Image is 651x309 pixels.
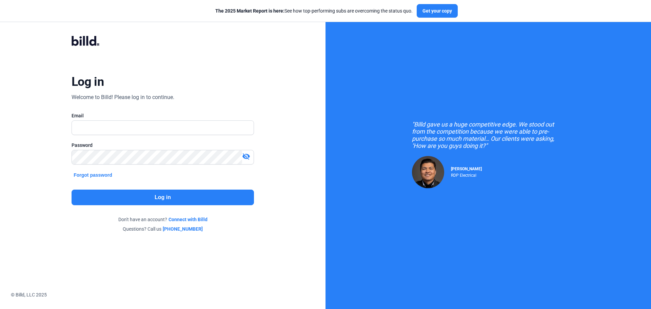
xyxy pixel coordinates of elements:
span: The 2025 Market Report is here: [215,8,284,14]
button: Get your copy [417,4,458,18]
div: Password [72,142,254,149]
div: RDP Electrical [451,171,482,178]
button: Forgot password [72,171,114,179]
span: [PERSON_NAME] [451,167,482,171]
div: Log in [72,74,104,89]
mat-icon: visibility_off [242,152,250,160]
div: "Billd gave us a huge competitive edge. We stood out from the competition because we were able to... [412,121,565,149]
div: Email [72,112,254,119]
a: [PHONE_NUMBER] [163,226,203,232]
div: Welcome to Billd! Please log in to continue. [72,93,174,101]
div: See how top-performing subs are overcoming the status quo. [215,7,413,14]
div: Questions? Call us [72,226,254,232]
img: Raul Pacheco [412,156,444,188]
a: Connect with Billd [169,216,208,223]
button: Log in [72,190,254,205]
div: Don't have an account? [72,216,254,223]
